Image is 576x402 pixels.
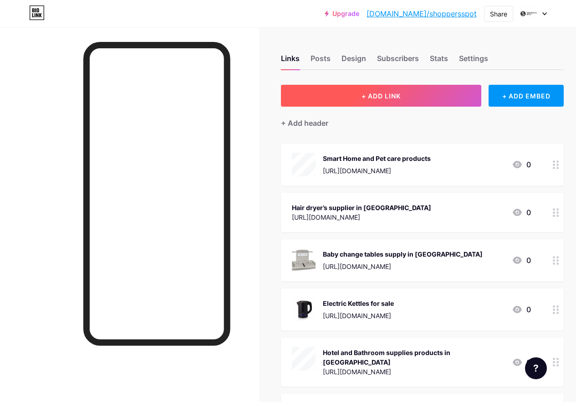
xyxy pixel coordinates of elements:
[490,9,507,19] div: Share
[430,53,448,69] div: Stats
[311,53,331,69] div: Posts
[512,207,531,218] div: 0
[323,367,505,376] div: [URL][DOMAIN_NAME]
[325,10,359,17] a: Upgrade
[342,53,366,69] div: Design
[362,92,401,100] span: + ADD LINK
[512,304,531,315] div: 0
[281,118,328,129] div: + Add header
[323,348,505,367] div: Hotel and Bathroom supplies products in [GEOGRAPHIC_DATA]
[367,8,477,19] a: [DOMAIN_NAME]/shoppersspot
[323,154,431,163] div: Smart Home and Pet care products
[512,255,531,266] div: 0
[323,249,483,259] div: Baby change tables supply in [GEOGRAPHIC_DATA]
[489,85,564,107] div: + ADD EMBED
[323,311,394,320] div: [URL][DOMAIN_NAME]
[281,53,300,69] div: Links
[377,53,419,69] div: Subscribers
[292,298,316,321] img: Electric Kettles for sale
[292,203,431,212] div: Hair dryer’s supplier in [GEOGRAPHIC_DATA]
[292,212,431,222] div: [URL][DOMAIN_NAME]
[281,85,481,107] button: + ADD LINK
[459,53,488,69] div: Settings
[292,248,316,272] img: Baby change tables supply in Australia
[323,166,431,175] div: [URL][DOMAIN_NAME]
[512,357,531,368] div: 0
[512,159,531,170] div: 0
[323,299,394,308] div: Electric Kettles for sale
[520,5,537,22] img: shoppersspot
[323,262,483,271] div: [URL][DOMAIN_NAME]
